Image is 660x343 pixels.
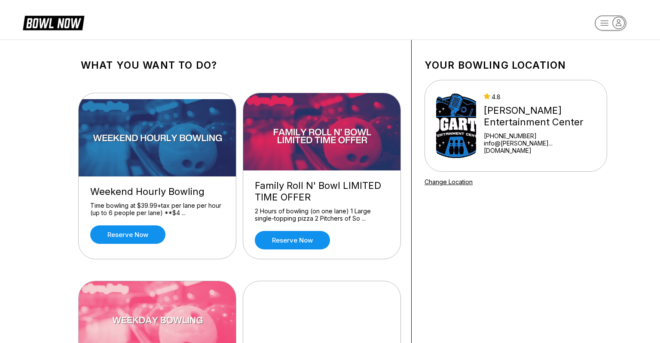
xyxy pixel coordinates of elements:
[79,99,237,176] img: Weekend Hourly Bowling
[81,59,398,71] h1: What you want to do?
[425,178,473,185] a: Change Location
[425,59,607,71] h1: Your bowling location
[243,93,401,170] img: Family Roll N' Bowl LIMITED TIME OFFER
[90,225,165,244] a: Reserve now
[484,140,596,154] a: info@[PERSON_NAME]...[DOMAIN_NAME]
[484,132,596,140] div: [PHONE_NUMBER]
[484,93,596,100] div: 4.8
[484,105,596,128] div: [PERSON_NAME] Entertainment Center
[90,186,224,197] div: Weekend Hourly Bowling
[90,202,224,217] div: Time bowling at $39.99+tax per lane per hour (up to 6 people per lane) **$4 ...
[255,180,389,203] div: Family Roll N' Bowl LIMITED TIME OFFER
[436,94,476,158] img: Bogart's Entertainment Center
[255,207,389,222] div: 2 Hours of bowling (on one lane) 1 Large single-topping pizza 2 Pitchers of So ...
[255,231,330,249] a: Reserve now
